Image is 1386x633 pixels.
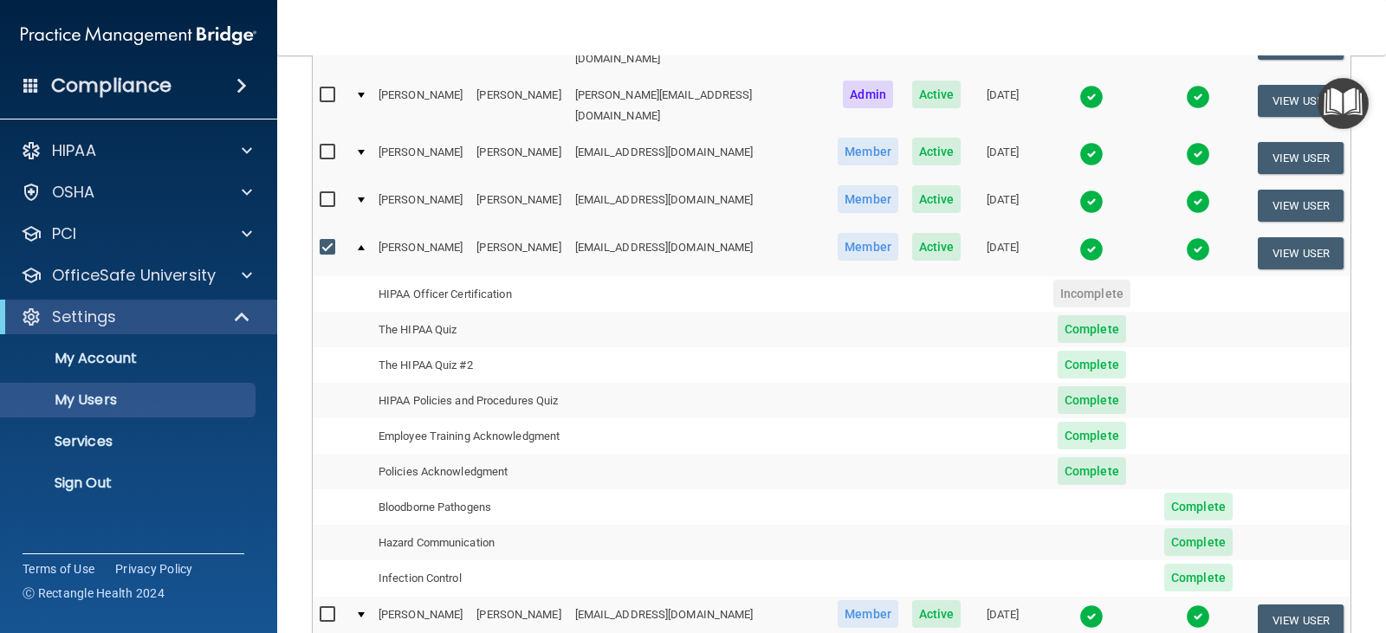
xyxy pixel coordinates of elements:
span: Complete [1058,386,1126,414]
iframe: Drift Widget Chat Controller [1086,518,1365,587]
p: OSHA [52,182,95,203]
td: [PERSON_NAME] [372,134,470,182]
td: [PERSON_NAME] [372,182,470,229]
td: [PERSON_NAME] [372,77,470,134]
td: [EMAIL_ADDRESS][DOMAIN_NAME] [568,134,832,182]
span: Incomplete [1053,280,1130,307]
button: View User [1258,142,1344,174]
img: tick.e7d51cea.svg [1079,237,1104,262]
td: The HIPAA Quiz [372,312,568,347]
button: View User [1258,237,1344,269]
img: tick.e7d51cea.svg [1079,604,1104,629]
img: tick.e7d51cea.svg [1186,190,1210,214]
img: tick.e7d51cea.svg [1186,85,1210,109]
a: Privacy Policy [115,560,193,578]
p: OfficeSafe University [52,265,216,286]
td: [DATE] [968,182,1037,229]
span: Complete [1164,493,1233,520]
td: [EMAIL_ADDRESS][DOMAIN_NAME] [568,229,832,276]
span: Admin [843,81,893,108]
img: tick.e7d51cea.svg [1079,142,1104,166]
a: OSHA [21,182,252,203]
h4: Compliance [51,74,172,98]
td: [PERSON_NAME] [470,182,567,229]
img: tick.e7d51cea.svg [1186,604,1210,629]
a: Terms of Use [23,560,94,578]
td: HIPAA Policies and Procedures Quiz [372,383,568,418]
span: Active [912,600,962,628]
img: tick.e7d51cea.svg [1186,142,1210,166]
a: PCI [21,223,252,244]
td: Employee Training Acknowledgment [372,418,568,454]
td: Hazard Communication [372,525,568,560]
p: Settings [52,307,116,327]
span: Member [838,600,898,628]
td: [PERSON_NAME] [470,134,567,182]
span: Active [912,138,962,165]
p: HIPAA [52,140,96,161]
a: HIPAA [21,140,252,161]
span: Member [838,138,898,165]
span: Complete [1058,422,1126,449]
td: [DATE] [968,229,1037,276]
span: Complete [1058,457,1126,485]
span: Complete [1058,315,1126,343]
img: tick.e7d51cea.svg [1079,190,1104,214]
p: PCI [52,223,76,244]
a: Settings [21,307,251,327]
td: [PERSON_NAME] [372,229,470,276]
span: Ⓒ Rectangle Health 2024 [23,585,165,602]
td: [PERSON_NAME] [470,229,567,276]
img: PMB logo [21,18,256,53]
span: Active [912,233,962,261]
p: My Account [11,350,248,367]
p: My Users [11,391,248,409]
td: Bloodborne Pathogens [372,489,568,525]
img: tick.e7d51cea.svg [1186,237,1210,262]
span: Member [838,233,898,261]
td: [DATE] [968,77,1037,134]
button: View User [1258,190,1344,222]
span: Member [838,185,898,213]
p: Services [11,433,248,450]
span: Active [912,81,962,108]
td: Infection Control [372,560,568,596]
a: OfficeSafe University [21,265,252,286]
td: The HIPAA Quiz #2 [372,347,568,383]
button: View User [1258,85,1344,117]
td: [PERSON_NAME] [470,77,567,134]
span: Active [912,185,962,213]
td: [DATE] [968,134,1037,182]
td: HIPAA Officer Certification [372,276,568,312]
button: Open Resource Center [1318,78,1369,129]
td: [PERSON_NAME][EMAIL_ADDRESS][DOMAIN_NAME] [568,77,832,134]
td: Policies Acknowledgment [372,454,568,489]
img: tick.e7d51cea.svg [1079,85,1104,109]
span: Complete [1058,351,1126,378]
td: [EMAIL_ADDRESS][DOMAIN_NAME] [568,182,832,229]
p: Sign Out [11,475,248,492]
